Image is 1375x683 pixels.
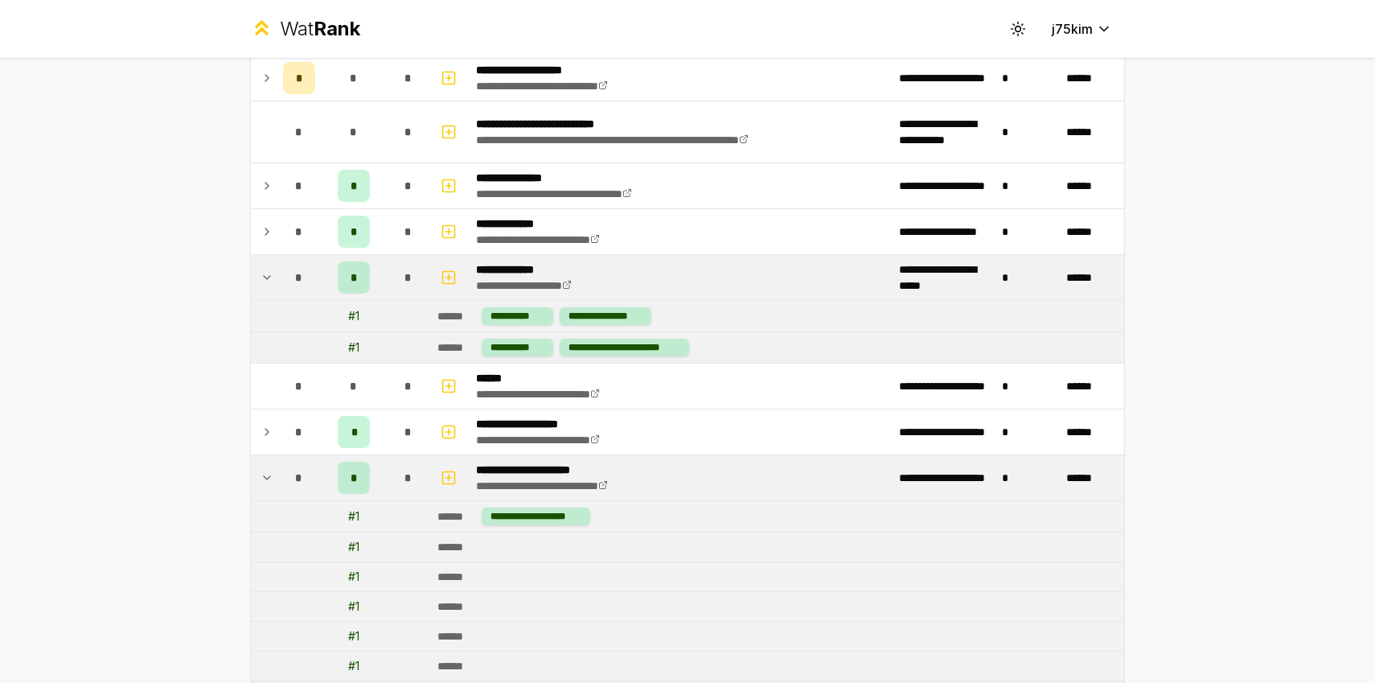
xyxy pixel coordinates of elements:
[1039,14,1125,43] button: j75kim
[314,17,360,40] span: Rank
[348,628,359,644] div: # 1
[348,569,359,585] div: # 1
[250,16,360,42] a: WatRank
[348,599,359,615] div: # 1
[348,539,359,555] div: # 1
[348,508,359,525] div: # 1
[348,308,359,324] div: # 1
[280,16,360,42] div: Wat
[348,658,359,674] div: # 1
[1052,19,1093,39] span: j75kim
[348,339,359,356] div: # 1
